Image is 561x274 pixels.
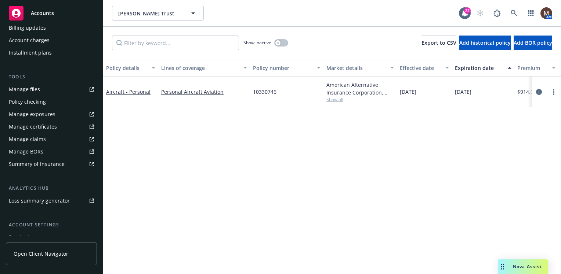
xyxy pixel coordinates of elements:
[473,6,488,21] a: Start snowing
[6,84,97,95] a: Manage files
[517,88,536,96] span: $914.00
[517,64,547,72] div: Premium
[243,40,271,46] span: Show inactive
[514,36,552,50] button: Add BOR policy
[6,3,97,23] a: Accounts
[112,36,239,50] input: Filter by keyword...
[6,195,97,207] a: Loss summary generator
[6,73,97,81] div: Tools
[326,64,386,72] div: Market details
[421,39,456,46] span: Export to CSV
[540,7,552,19] img: photo
[6,34,97,46] a: Account charges
[459,39,511,46] span: Add historical policy
[455,64,503,72] div: Expiration date
[6,47,97,59] a: Installment plans
[6,108,97,120] a: Manage exposures
[9,96,46,108] div: Policy checking
[455,88,471,96] span: [DATE]
[524,6,538,21] a: Switch app
[6,96,97,108] a: Policy checking
[323,59,397,77] button: Market details
[6,221,97,229] div: Account settings
[9,34,50,46] div: Account charges
[103,59,158,77] button: Policy details
[397,59,452,77] button: Effective date
[507,6,521,21] a: Search
[6,22,97,34] a: Billing updates
[118,10,182,17] span: [PERSON_NAME] Trust
[9,158,65,170] div: Summary of insurance
[6,185,97,192] div: Analytics hub
[106,64,147,72] div: Policy details
[161,64,239,72] div: Lines of coverage
[6,133,97,145] a: Manage claims
[253,88,276,96] span: 10330746
[250,59,323,77] button: Policy number
[6,121,97,133] a: Manage certificates
[326,81,394,96] div: American Alternative Insurance Corporation, [GEOGRAPHIC_DATA] Re, Global Aerospace Inc
[9,108,55,120] div: Manage exposures
[514,59,558,77] button: Premium
[549,88,558,96] a: more
[31,10,54,16] span: Accounts
[106,88,151,95] a: Aircraft - Personal
[9,133,46,145] div: Manage claims
[6,232,97,243] a: Service team
[498,259,507,274] div: Drag to move
[6,158,97,170] a: Summary of insurance
[452,59,514,77] button: Expiration date
[514,39,552,46] span: Add BOR policy
[6,146,97,158] a: Manage BORs
[535,88,543,96] a: circleInformation
[253,64,312,72] div: Policy number
[400,88,416,96] span: [DATE]
[421,36,456,50] button: Export to CSV
[9,22,46,34] div: Billing updates
[9,146,43,158] div: Manage BORs
[9,232,40,243] div: Service team
[459,36,511,50] button: Add historical policy
[490,6,504,21] a: Report a Bug
[326,96,394,103] span: Show all
[9,195,70,207] div: Loss summary generator
[464,7,471,14] div: 22
[9,47,52,59] div: Installment plans
[498,259,548,274] button: Nova Assist
[161,88,247,96] a: Personal Aircraft Aviation
[158,59,250,77] button: Lines of coverage
[14,250,68,258] span: Open Client Navigator
[9,121,57,133] div: Manage certificates
[513,263,542,270] span: Nova Assist
[9,84,40,95] div: Manage files
[400,64,441,72] div: Effective date
[112,6,204,21] button: [PERSON_NAME] Trust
